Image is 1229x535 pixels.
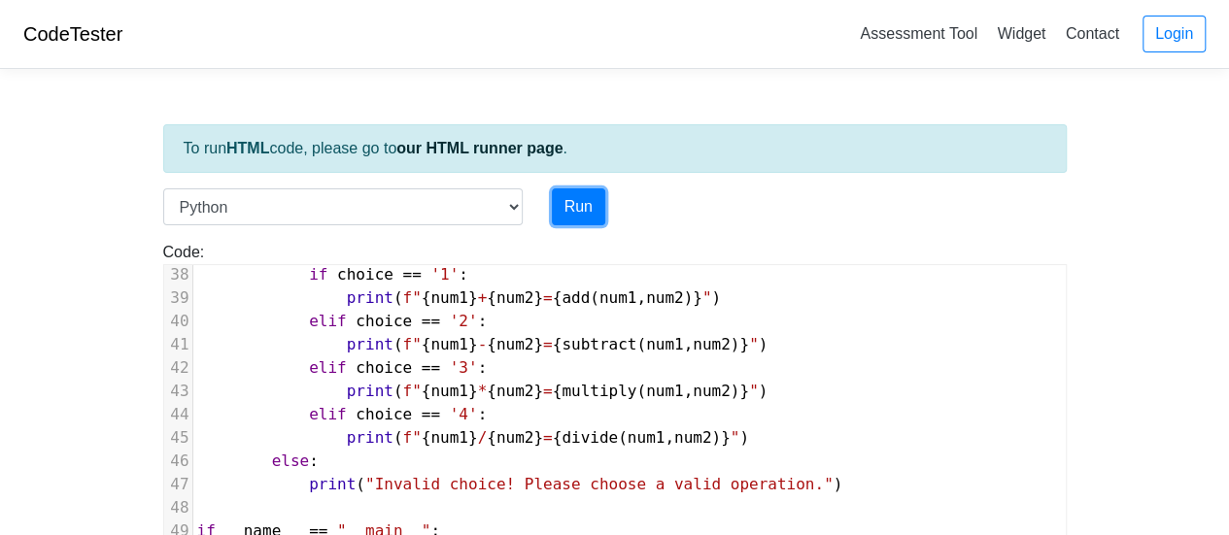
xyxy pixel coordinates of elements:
[478,428,488,447] span: /
[674,428,712,447] span: num2
[164,496,192,519] div: 48
[543,335,553,353] span: =
[422,405,440,423] span: ==
[693,382,731,400] span: num2
[402,428,421,447] span: f"
[450,358,478,377] span: '3'
[1058,17,1127,50] a: Contact
[164,333,192,356] div: 41
[478,288,488,307] span: +
[478,335,488,353] span: -
[450,312,478,330] span: '2'
[543,288,553,307] span: =
[422,312,440,330] span: ==
[197,358,488,377] span: :
[347,335,393,353] span: print
[543,428,553,447] span: =
[702,288,712,307] span: "
[197,451,319,470] span: :
[164,310,192,333] div: 40
[646,382,684,400] span: num1
[309,265,327,284] span: if
[422,358,440,377] span: ==
[396,140,563,156] a: our HTML runner page
[496,382,534,400] span: num2
[356,312,412,330] span: choice
[197,335,768,353] span: ( { } { } { ( , )} )
[347,382,393,400] span: print
[197,265,468,284] span: :
[402,382,421,400] span: f"
[430,382,468,400] span: num1
[496,428,534,447] span: num2
[402,265,421,284] span: ==
[496,335,534,353] span: num2
[197,288,722,307] span: ( { } { } { ( , )} )
[347,288,393,307] span: print
[226,140,269,156] strong: HTML
[164,450,192,473] div: 46
[347,428,393,447] span: print
[163,124,1067,173] div: To run code, please go to .
[543,382,553,400] span: =
[164,403,192,426] div: 44
[197,405,488,423] span: :
[356,405,412,423] span: choice
[356,358,412,377] span: choice
[430,288,468,307] span: num1
[309,312,347,330] span: elif
[749,382,759,400] span: "
[852,17,985,50] a: Assessment Tool
[309,358,347,377] span: elif
[164,263,192,286] div: 38
[164,380,192,403] div: 43
[272,451,310,470] span: else
[197,382,768,400] span: ( { } { } { ( , )} )
[450,405,478,423] span: '4'
[430,428,468,447] span: num1
[23,23,122,45] a: CodeTester
[402,335,421,353] span: f"
[197,475,843,493] span: ( )
[309,475,356,493] span: print
[402,288,421,307] span: f"
[309,405,347,423] span: elif
[562,382,636,400] span: multiply
[552,188,605,225] button: Run
[197,312,488,330] span: :
[164,356,192,380] div: 42
[164,426,192,450] div: 45
[164,473,192,496] div: 47
[164,286,192,310] div: 39
[337,265,393,284] span: choice
[365,475,834,493] span: "Invalid choice! Please choose a valid operation."
[749,335,759,353] span: "
[197,428,750,447] span: ( { } { } { ( , )} )
[562,335,636,353] span: subtract
[693,335,731,353] span: num2
[646,335,684,353] span: num1
[646,288,684,307] span: num2
[562,288,590,307] span: add
[496,288,534,307] span: num2
[599,288,637,307] span: num1
[562,428,618,447] span: divide
[430,265,459,284] span: '1'
[989,17,1053,50] a: Widget
[1143,16,1206,52] a: Login
[628,428,666,447] span: num1
[731,428,740,447] span: "
[430,335,468,353] span: num1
